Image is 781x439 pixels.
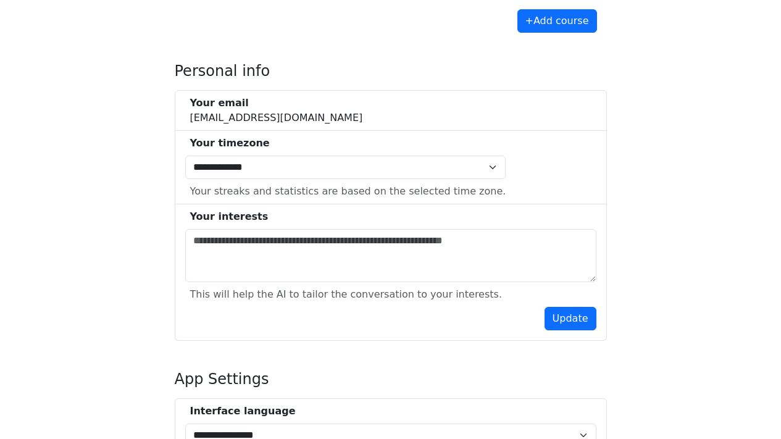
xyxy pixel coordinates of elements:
[190,184,506,199] div: Your streaks and statistics are based on the selected time zone.
[175,62,607,80] h4: Personal info
[175,370,607,388] h4: App Settings
[190,96,363,111] div: Your email
[190,209,596,224] div: Your interests
[190,136,506,151] div: Your timezone
[190,287,502,302] div: This will help the AI to tailor the conversation to your interests.
[185,156,506,179] select: Select Time Zone
[545,307,596,330] button: Update
[517,9,597,33] button: +Add course
[190,404,596,419] div: Interface language
[190,96,363,125] div: [EMAIL_ADDRESS][DOMAIN_NAME]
